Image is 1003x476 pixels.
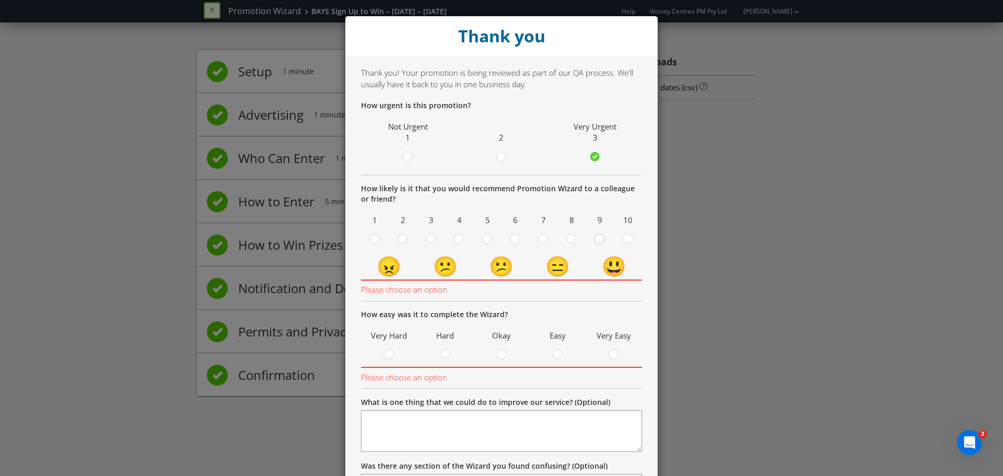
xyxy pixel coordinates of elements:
span: Easy [535,328,581,344]
td: 😕 [473,252,530,280]
span: 2 [392,212,415,228]
span: 1 [364,212,387,228]
span: Very Hard [366,328,412,344]
span: 2 [499,132,504,143]
label: Was there any section of the Wizard you found confusing? (Optional) [361,461,608,471]
td: 😠 [361,252,417,280]
span: Please choose an option [361,368,642,383]
td: 😃 [586,252,642,280]
span: 2 [978,430,987,438]
strong: Thank you [458,25,545,47]
span: 7 [532,212,555,228]
label: What is one thing that we could do to improve our service? (Optional) [361,397,610,408]
span: 8 [561,212,584,228]
span: 4 [448,212,471,228]
iframe: Intercom live chat [957,430,982,455]
span: 6 [504,212,527,228]
span: 3 [420,212,443,228]
span: 1 [405,132,410,143]
td: 😕 [417,252,474,280]
span: Okay [479,328,524,344]
span: Very Urgent [574,121,616,132]
span: 10 [616,212,639,228]
span: Thank you! Your promotion is being reviewed as part of our QA process. We'll usually have it back... [361,67,633,89]
span: Very Easy [591,328,637,344]
span: Not Urgent [388,121,428,132]
span: Hard [423,328,469,344]
p: How easy was it to complete the Wizard? [361,309,642,320]
p: How likely is it that you would recommend Promotion Wizard to a colleague or friend? [361,183,642,204]
td: 😑 [530,252,586,280]
span: 5 [476,212,499,228]
p: How urgent is this promotion? [361,100,642,111]
span: 3 [593,132,598,143]
span: 9 [588,212,611,228]
div: Close [345,16,658,56]
span: Please choose an option [361,281,642,296]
